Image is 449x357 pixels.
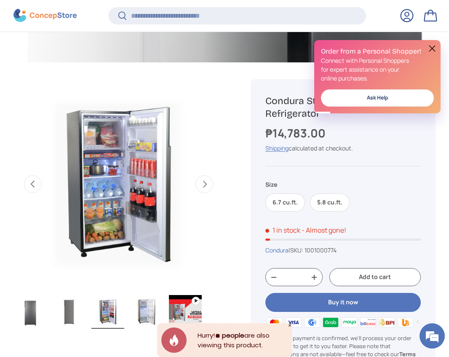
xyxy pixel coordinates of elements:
h1: Condura Standard Style Refrigerator [265,95,421,120]
img: maya [340,316,359,329]
p: Connect with Personal Shoppers for expert assistance on your online purchases. [321,56,434,83]
legend: Size [265,180,277,189]
img: master [265,316,284,329]
img: Condura Standard Style Refrigerator [130,295,163,329]
span: 1 in stock [265,225,300,235]
p: - Almost gone! [302,225,346,235]
img: gcash [303,316,321,329]
img: ubp [396,316,415,329]
a: Ask Help [321,89,434,107]
img: Condura Standard Style Refrigerator [53,295,86,329]
img: visa [284,316,302,329]
span: | [289,246,337,254]
img: Condura Standard Style Refrigerator [14,295,47,329]
strong: ₱14,783.00 [265,125,328,141]
img: qrph [415,316,433,329]
div: Close [288,323,292,327]
textarea: Type your message and hit 'Enter' [4,230,160,260]
img: Condura Standard Style Refrigerator [91,295,124,329]
a: Shipping [265,144,289,152]
img: Condura Standard Style Refrigerator [169,295,202,329]
media-gallery: Gallery Viewer [13,79,224,331]
img: bpi [377,316,396,329]
div: calculated at checkout. [265,144,421,153]
span: 1001000774 [305,246,337,254]
button: Add to cart [329,268,421,286]
h2: Order from a Personal Shopper! [321,47,434,56]
div: Chat with us now [44,47,142,58]
div: Minimize live chat window [138,4,158,24]
img: grabpay [321,316,340,329]
button: Buy it now [265,293,421,312]
img: ConcepStore [13,9,77,22]
span: SKU: [290,246,303,254]
span: We're online! [49,106,116,191]
a: Condura [265,246,289,254]
img: billease [359,316,377,329]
